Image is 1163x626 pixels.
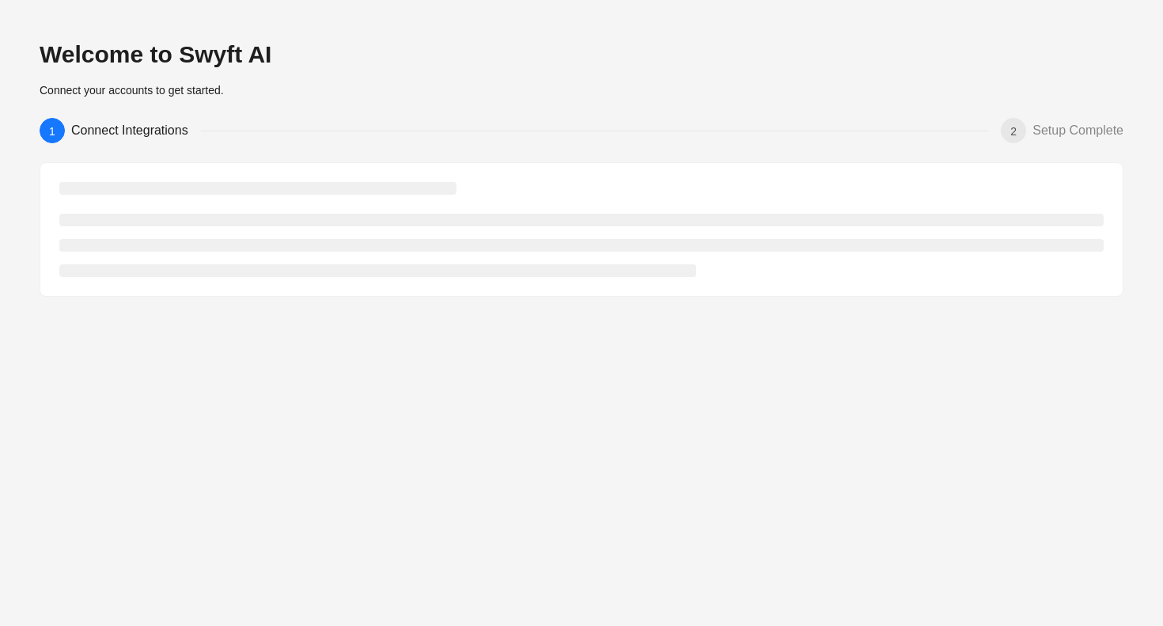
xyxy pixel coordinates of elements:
span: 1 [49,125,55,138]
h2: Welcome to Swyft AI [40,40,1123,70]
span: Connect your accounts to get started. [40,84,224,97]
div: Connect Integrations [71,118,201,143]
span: 2 [1010,125,1017,138]
div: Setup Complete [1032,118,1123,143]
